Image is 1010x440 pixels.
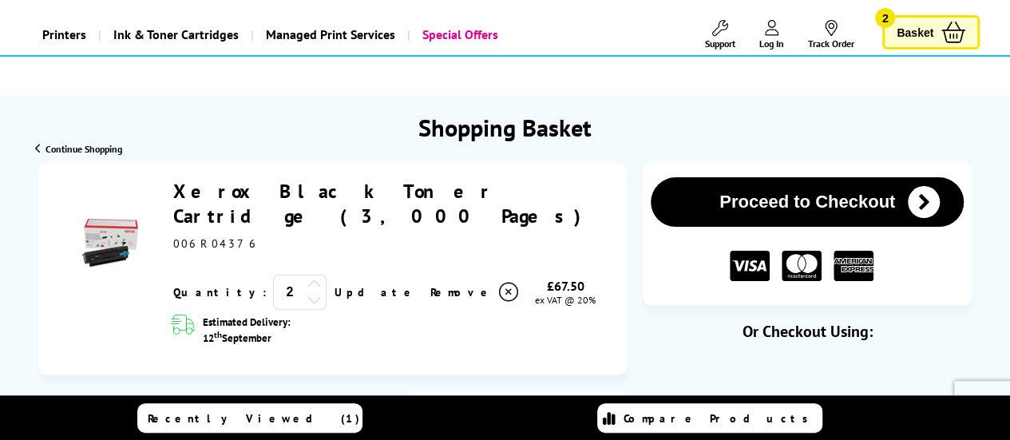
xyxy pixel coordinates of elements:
h1: Shopping Basket [418,112,592,143]
sup: th [214,329,222,340]
a: Ink & Toner Cartridges [98,14,251,55]
img: MASTER CARD [782,251,822,282]
span: Estimated Delivery: 12 September [203,315,344,345]
a: Printers [30,14,98,55]
button: Proceed to Checkout [651,177,964,227]
span: Ink & Toner Cartridges [113,14,239,55]
span: Compare Products [624,411,817,426]
span: Basket [897,22,933,43]
a: Xerox Black Toner Cartridge (3,000 Pages) [173,179,591,228]
div: £67.50 [520,278,611,294]
span: Continue Shopping [46,143,122,155]
a: Basket 2 [882,15,980,50]
span: Recently Viewed (1) [148,411,360,426]
a: Recently Viewed (1) [137,403,362,433]
a: Delete item from your basket [430,280,520,304]
a: Support [705,20,735,50]
a: Update [335,285,417,299]
img: American Express [834,251,873,282]
iframe: PayPal [648,367,967,422]
span: 006R04376 [173,236,260,251]
a: Compare Products [597,403,822,433]
img: Xerox Black Toner Cartridge (3,000 Pages) [82,215,138,271]
img: VISA [730,251,770,282]
a: Managed Print Services [251,14,407,55]
span: Log In [759,38,784,50]
a: Track Order [808,20,854,50]
div: Or Checkout Using: [643,321,972,342]
span: Support [705,38,735,50]
span: Remove [430,285,493,299]
a: Log In [759,20,784,50]
span: Quantity: [173,285,267,299]
span: ex VAT @ 20% [535,294,596,306]
a: Continue Shopping [35,143,122,155]
a: Special Offers [407,14,510,55]
span: 2 [875,8,895,28]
